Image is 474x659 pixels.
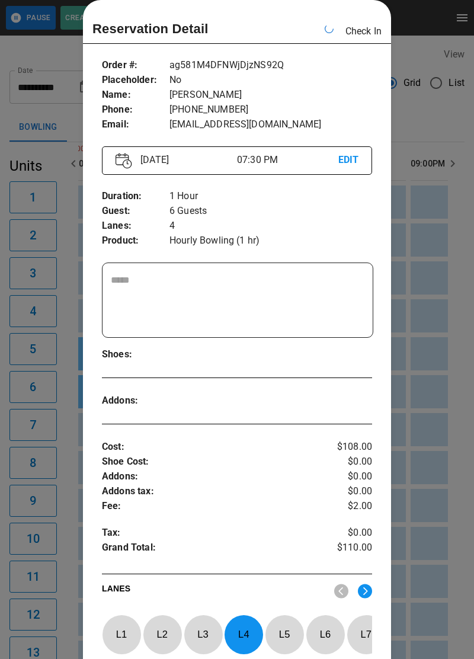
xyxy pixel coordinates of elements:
[102,88,169,103] p: Name :
[102,58,169,73] p: Order # :
[224,620,263,648] p: L 4
[102,117,169,132] p: Email :
[102,455,327,469] p: Shoe Cost :
[169,117,372,132] p: [EMAIL_ADDRESS][DOMAIN_NAME]
[102,189,169,204] p: Duration :
[102,233,169,248] p: Product :
[169,58,372,73] p: ag581M4DFNWjDjzNS92Q
[136,153,237,167] p: [DATE]
[102,103,169,117] p: Phone :
[169,219,372,233] p: 4
[102,620,141,648] p: L 1
[327,455,372,469] p: $0.00
[237,153,338,167] p: 07:30 PM
[338,153,358,168] p: EDIT
[102,440,327,455] p: Cost :
[327,540,372,558] p: $110.00
[102,204,169,219] p: Guest :
[92,19,209,39] p: Reservation Detail
[102,73,169,88] p: Placeholder :
[327,526,372,540] p: $0.00
[327,484,372,499] p: $0.00
[102,394,169,408] p: Addons :
[102,583,325,599] p: LANES
[358,584,372,599] img: right.svg
[345,24,382,39] p: Check In
[116,153,132,169] img: Vector
[169,88,372,103] p: [PERSON_NAME]
[327,440,372,455] p: $108.00
[102,469,327,484] p: Addons :
[169,103,372,117] p: [PHONE_NUMBER]
[169,189,372,204] p: 1 Hour
[102,526,327,540] p: Tax :
[102,484,327,499] p: Addons tax :
[169,73,372,88] p: No
[143,620,182,648] p: L 2
[102,540,327,558] p: Grand Total :
[327,469,372,484] p: $0.00
[327,499,372,514] p: $2.00
[102,499,327,514] p: Fee :
[169,233,372,248] p: Hourly Bowling (1 hr)
[102,219,169,233] p: Lanes :
[265,620,304,648] p: L 5
[306,620,345,648] p: L 6
[184,620,223,648] p: L 3
[102,347,169,362] p: Shoes :
[169,204,372,219] p: 6 Guests
[347,620,386,648] p: L 7
[334,584,348,599] img: nav_left.svg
